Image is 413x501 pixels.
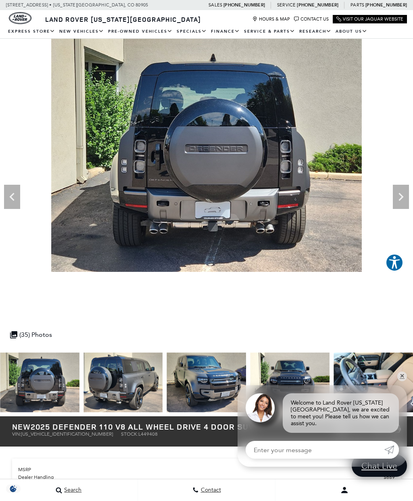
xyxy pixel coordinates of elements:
a: Land Rover [US_STATE][GEOGRAPHIC_DATA] [40,15,206,24]
a: About Us [334,25,369,39]
a: Research [297,25,334,39]
a: Specials [175,25,209,39]
h1: 2025 Defender 110 V8 All Wheel Drive 4 Door SUV [12,422,324,431]
input: Enter your message [246,441,384,459]
span: Dealer Handling [18,474,384,480]
span: Land Rover [US_STATE][GEOGRAPHIC_DATA] [45,15,201,24]
button: Open user profile menu [275,480,413,500]
img: New 2025 Carpathian Grey LAND ROVER V8 image 13 [83,353,163,412]
a: EXPRESS STORE [6,25,57,39]
span: MSRP [18,467,374,472]
a: MSRP $124,545 [18,467,395,472]
a: Finance [209,25,242,39]
img: Agent profile photo [246,393,275,422]
a: Visit Our Jaguar Website [336,17,403,22]
span: L449408 [138,431,158,437]
a: [PHONE_NUMBER] [223,2,265,8]
img: Land Rover [9,12,31,24]
a: Dealer Handling $689 [18,474,395,480]
img: Opt-Out Icon [4,484,23,493]
section: Click to Open Cookie Consent Modal [4,484,23,493]
a: New Vehicles [57,25,106,39]
img: New 2025 Carpathian Grey LAND ROVER V8 image 14 [167,353,246,412]
strong: New [12,421,31,432]
a: [STREET_ADDRESS] • [US_STATE][GEOGRAPHIC_DATA], CO 80905 [6,2,148,8]
span: $689 [384,474,395,480]
a: Contact Us [294,17,329,22]
div: Welcome to Land Rover [US_STATE][GEOGRAPHIC_DATA], we are excited to meet you! Please tell us how... [283,393,399,433]
span: VIN: [12,431,21,437]
div: Previous [4,185,20,209]
a: Hours & Map [252,17,290,22]
a: land-rover [9,12,31,24]
button: Explore your accessibility options [386,254,403,271]
a: Service & Parts [242,25,297,39]
img: New 2025 Carpathian Grey LAND ROVER V8 image 16 [334,353,413,412]
a: Submit [384,441,399,459]
span: [US_VEHICLE_IDENTIFICATION_NUMBER] [21,431,113,437]
img: New 2025 Carpathian Grey LAND ROVER V8 image 15 [250,353,330,412]
span: Search [62,487,81,494]
aside: Accessibility Help Desk [386,254,403,273]
div: Next [393,185,409,209]
span: Stock: [121,431,138,437]
a: [PHONE_NUMBER] [365,2,407,8]
span: Contact [199,487,221,494]
nav: Main Navigation [6,25,407,39]
a: Pre-Owned Vehicles [106,25,175,39]
div: (35) Photos [6,327,56,342]
a: [PHONE_NUMBER] [297,2,338,8]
